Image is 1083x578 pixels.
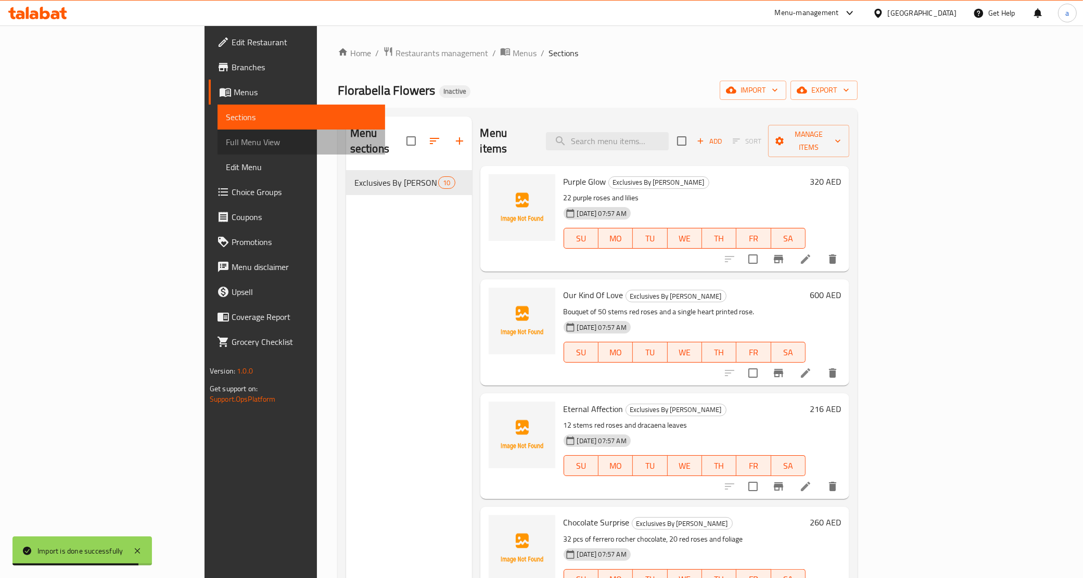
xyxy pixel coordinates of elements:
[741,231,767,246] span: FR
[439,85,470,98] div: Inactive
[232,261,377,273] span: Menu disclaimer
[354,176,439,189] div: Exclusives By Florabella
[741,345,767,360] span: FR
[232,61,377,73] span: Branches
[210,382,258,395] span: Get support on:
[210,364,235,378] span: Version:
[232,311,377,323] span: Coverage Report
[775,7,839,19] div: Menu-management
[396,47,488,59] span: Restaurants management
[736,342,771,363] button: FR
[226,136,377,148] span: Full Menu View
[888,7,957,19] div: [GEOGRAPHIC_DATA]
[232,186,377,198] span: Choice Groups
[820,474,845,499] button: delete
[438,176,455,189] div: items
[564,455,598,476] button: SU
[573,436,631,446] span: [DATE] 07:57 AM
[500,46,537,60] a: Menus
[633,228,667,249] button: TU
[741,458,767,473] span: FR
[226,161,377,173] span: Edit Menu
[820,247,845,272] button: delete
[726,133,768,149] span: Select section first
[776,128,841,154] span: Manage items
[598,342,633,363] button: MO
[209,179,386,204] a: Choice Groups
[232,211,377,223] span: Coupons
[702,228,736,249] button: TH
[546,132,669,150] input: search
[706,345,732,360] span: TH
[383,46,488,60] a: Restaurants management
[573,549,631,559] span: [DATE] 07:57 AM
[513,47,537,59] span: Menus
[603,345,629,360] span: MO
[775,231,801,246] span: SA
[810,402,841,416] h6: 216 AED
[820,361,845,386] button: delete
[209,30,386,55] a: Edit Restaurant
[810,174,841,189] h6: 320 AED
[632,518,732,530] span: Exclusives By [PERSON_NAME]
[439,87,470,96] span: Inactive
[668,342,702,363] button: WE
[549,47,578,59] span: Sections
[799,84,849,97] span: export
[775,458,801,473] span: SA
[489,288,555,354] img: Our Kind Of Love
[564,419,806,432] p: 12 stems red roses and dracaena leaves
[232,286,377,298] span: Upsell
[210,392,276,406] a: Support.OpsPlatform
[736,455,771,476] button: FR
[209,329,386,354] a: Grocery Checklist
[218,105,386,130] a: Sections
[736,228,771,249] button: FR
[237,364,253,378] span: 1.0.0
[480,125,534,157] h2: Menu items
[209,304,386,329] a: Coverage Report
[633,455,667,476] button: TU
[603,231,629,246] span: MO
[799,367,812,379] a: Edit menu item
[768,125,849,157] button: Manage items
[232,336,377,348] span: Grocery Checklist
[771,228,806,249] button: SA
[672,458,698,473] span: WE
[766,474,791,499] button: Branch-specific-item
[693,133,726,149] span: Add item
[598,455,633,476] button: MO
[234,86,377,98] span: Menus
[598,228,633,249] button: MO
[672,231,698,246] span: WE
[354,176,439,189] span: Exclusives By [PERSON_NAME]
[568,458,594,473] span: SU
[218,130,386,155] a: Full Menu View
[742,362,764,384] span: Select to update
[346,170,472,195] div: Exclusives By [PERSON_NAME]10
[668,455,702,476] button: WE
[447,129,472,153] button: Add section
[573,323,631,332] span: [DATE] 07:57 AM
[209,80,386,105] a: Menus
[810,515,841,530] h6: 260 AED
[742,476,764,497] span: Select to update
[626,290,727,302] div: Exclusives By Florabella
[422,129,447,153] span: Sort sections
[609,176,709,188] span: Exclusives By [PERSON_NAME]
[668,228,702,249] button: WE
[1065,7,1069,19] span: a
[799,253,812,265] a: Edit menu item
[672,345,698,360] span: WE
[209,254,386,279] a: Menu disclaimer
[568,231,594,246] span: SU
[346,166,472,199] nav: Menu sections
[564,515,630,530] span: Chocolate Surprise
[564,287,623,303] span: Our Kind Of Love
[742,248,764,270] span: Select to update
[568,345,594,360] span: SU
[637,231,663,246] span: TU
[720,81,786,100] button: import
[799,480,812,493] a: Edit menu item
[400,130,422,152] span: Select all sections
